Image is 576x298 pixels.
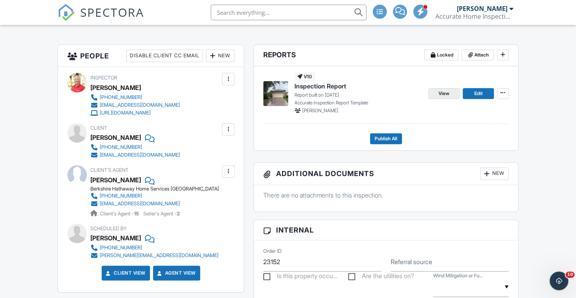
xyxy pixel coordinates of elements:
h3: People [58,45,244,67]
a: [PERSON_NAME] [90,174,141,186]
input: Search everything... [211,5,366,20]
span: Client [90,125,107,131]
label: Referral source [391,257,432,266]
span: 10 [565,272,574,278]
div: [PHONE_NUMBER] [100,193,142,199]
p: There are no attachments to this inspection. [263,191,509,199]
label: Are the utilities on? [348,272,414,282]
span: Seller's Agent - [143,211,180,217]
a: [PHONE_NUMBER] [90,192,213,200]
span: Inspector [90,75,117,81]
div: New [480,168,509,180]
div: [PHONE_NUMBER] [100,245,142,251]
div: [PHONE_NUMBER] [100,144,142,150]
a: [EMAIL_ADDRESS][DOMAIN_NAME] [90,151,180,159]
strong: 2 [177,211,180,217]
div: New [206,49,234,62]
div: [EMAIL_ADDRESS][DOMAIN_NAME] [100,201,180,207]
div: Berkshire Hathaway Home Services [GEOGRAPHIC_DATA] [90,186,219,192]
a: [URL][DOMAIN_NAME] [90,109,180,117]
span: Client's Agent - [100,211,140,217]
img: The Best Home Inspection Software - Spectora [58,4,75,21]
a: [EMAIL_ADDRESS][DOMAIN_NAME] [90,200,213,208]
span: Scheduled By [90,226,127,231]
div: [PERSON_NAME][EMAIL_ADDRESS][DOMAIN_NAME] [100,252,218,259]
div: Disable Client CC Email [126,49,203,62]
div: [PERSON_NAME] [90,232,141,244]
div: [PERSON_NAME] [457,5,507,12]
div: [EMAIL_ADDRESS][DOMAIN_NAME] [100,102,180,108]
a: Agent View [156,269,196,277]
iframe: Intercom live chat [550,272,568,290]
div: Accurate Home Inspections [435,12,513,20]
label: Wind Mitigation or Four Point Without a Home Inspection [433,272,483,279]
a: Client View [104,269,146,277]
div: [PHONE_NUMBER] [100,94,142,101]
div: [EMAIL_ADDRESS][DOMAIN_NAME] [100,152,180,158]
span: Client's Agent [90,167,129,173]
a: SPECTORA [58,11,144,27]
a: [PERSON_NAME][EMAIL_ADDRESS][DOMAIN_NAME] [90,252,218,259]
div: [PERSON_NAME] [90,82,141,93]
label: Is this property occupied? [263,272,338,282]
strong: 15 [134,211,139,217]
a: [PHONE_NUMBER] [90,143,180,151]
h3: Additional Documents [254,163,518,185]
a: [PHONE_NUMBER] [90,244,218,252]
label: Order ID [263,248,282,255]
div: [URL][DOMAIN_NAME] [100,110,151,116]
a: [PHONE_NUMBER] [90,93,180,101]
a: [EMAIL_ADDRESS][DOMAIN_NAME] [90,101,180,109]
div: [PERSON_NAME] [90,132,141,143]
span: SPECTORA [80,4,144,20]
h3: Internal [254,220,518,240]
